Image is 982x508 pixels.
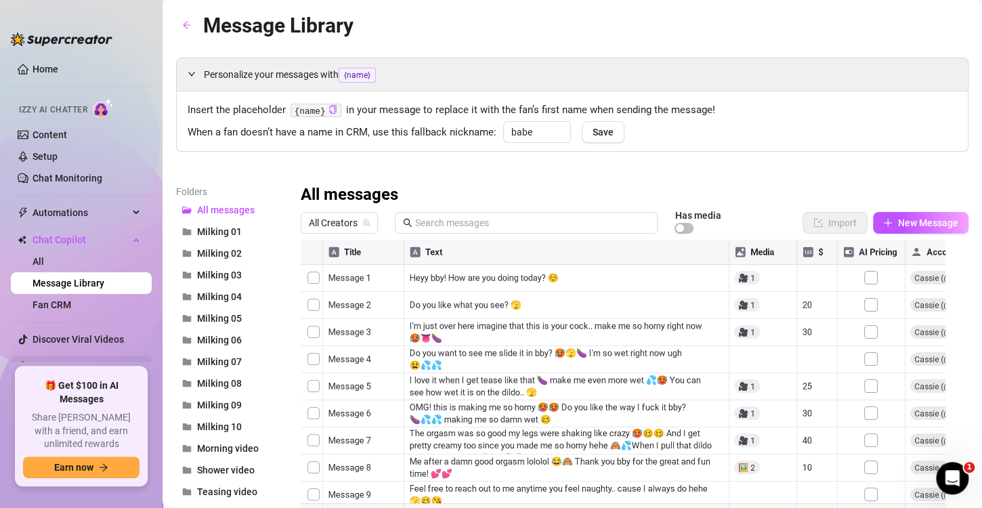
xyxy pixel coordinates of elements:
button: Milking 07 [176,351,284,373]
button: Milking 05 [176,308,284,329]
span: search [403,218,412,228]
a: Discover Viral Videos [33,334,124,345]
button: Milking 09 [176,394,284,416]
h3: All messages [301,184,398,206]
span: Shower video [197,465,255,475]
span: folder [182,249,192,258]
span: Automations [33,202,129,224]
button: Milking 06 [176,329,284,351]
span: Save [593,127,614,137]
iframe: Intercom live chat [936,462,968,494]
span: 🎁 Get $100 in AI Messages [23,379,140,406]
span: Milking 03 [197,270,242,280]
span: Morning video [197,443,259,454]
span: folder [182,444,192,453]
span: Chat Copilot [33,229,129,251]
span: All messages [197,205,255,215]
button: Import [803,212,868,234]
span: Teasing video [197,486,257,497]
span: Share [PERSON_NAME] with a friend, and earn unlimited rewards [23,411,140,451]
span: expanded [188,70,196,78]
span: folder [182,314,192,323]
span: Personalize your messages with [204,67,957,83]
a: Fan CRM [33,299,71,310]
span: Milking 01 [197,226,242,237]
span: {name} [339,68,376,83]
span: folder [182,379,192,388]
span: New Message [898,217,958,228]
button: Milking 10 [176,416,284,438]
article: Has media [675,211,721,219]
img: Chat Copilot [18,235,26,245]
article: Folders [176,184,284,199]
button: Milking 01 [176,221,284,242]
span: All Creators [309,213,370,233]
button: Milking 03 [176,264,284,286]
a: Message Library [33,278,104,289]
article: Message Library [203,9,354,41]
span: folder [182,422,192,431]
span: folder [182,292,192,301]
a: Chat Monitoring [33,173,102,184]
span: folder-open [182,205,192,215]
span: 1 [964,462,975,473]
a: Home [33,64,58,75]
span: Milking 04 [197,291,242,302]
button: New Message [873,212,968,234]
button: Click to Copy [328,105,337,115]
span: When a fan doesn’t have a name in CRM, use this fallback nickname: [188,125,496,141]
span: Milking 08 [197,378,242,389]
span: arrow-right [99,463,108,472]
span: thunderbolt [18,207,28,218]
span: Milking 10 [197,421,242,432]
span: plus [883,218,893,228]
span: Milking 06 [197,335,242,345]
code: {name} [291,104,341,118]
button: Milking 08 [176,373,284,394]
a: Setup [33,151,58,162]
button: Milking 02 [176,242,284,264]
button: Milking 04 [176,286,284,308]
input: Search messages [415,215,649,230]
button: Save [582,121,624,143]
a: Settings [33,361,68,372]
button: Shower video [176,459,284,481]
span: team [362,219,370,227]
span: folder [182,227,192,236]
span: Milking 09 [197,400,242,410]
button: All messages [176,199,284,221]
span: Milking 07 [197,356,242,367]
div: Personalize your messages with{name} [177,58,968,91]
span: folder [182,357,192,366]
span: Milking 02 [197,248,242,259]
img: logo-BBDzfeDw.svg [11,33,112,46]
a: Content [33,129,67,140]
span: Milking 05 [197,313,242,324]
button: Earn nowarrow-right [23,457,140,478]
span: Earn now [54,462,93,473]
span: arrow-left [182,20,192,30]
img: AI Chatter [93,98,114,118]
span: Insert the placeholder in your message to replace it with the fan’s first name when sending the m... [188,102,957,119]
span: copy [328,105,337,114]
button: Teasing video [176,481,284,503]
span: folder [182,270,192,280]
span: folder [182,335,192,345]
span: Izzy AI Chatter [19,104,87,117]
span: folder [182,465,192,475]
a: All [33,256,44,267]
span: folder [182,400,192,410]
button: Morning video [176,438,284,459]
span: folder [182,487,192,496]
